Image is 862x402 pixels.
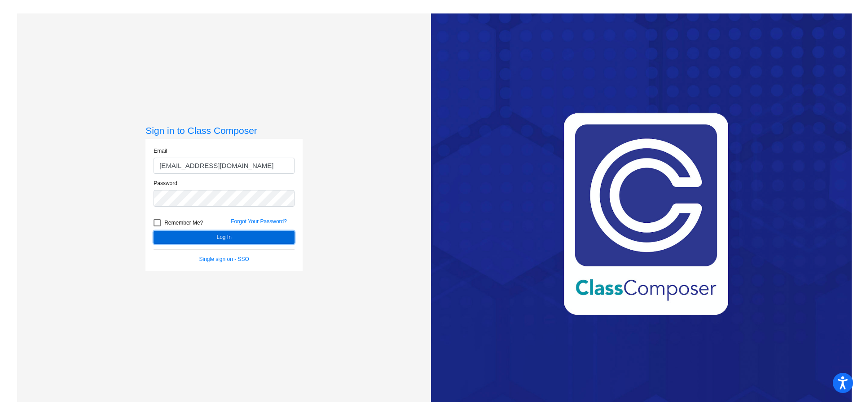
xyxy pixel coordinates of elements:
[154,147,167,155] label: Email
[154,179,177,187] label: Password
[154,231,295,244] button: Log In
[231,218,287,225] a: Forgot Your Password?
[145,125,303,136] h3: Sign in to Class Composer
[199,256,249,262] a: Single sign on - SSO
[164,217,203,228] span: Remember Me?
